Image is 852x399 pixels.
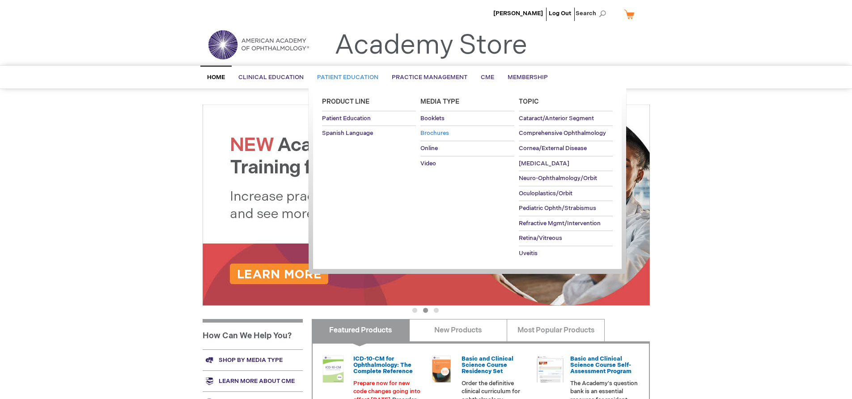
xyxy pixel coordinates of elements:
[462,355,513,375] a: Basic and Clinical Science Course Residency Set
[519,160,569,167] span: [MEDICAL_DATA]
[312,319,410,341] a: Featured Products
[207,74,225,81] span: Home
[519,250,538,257] span: Uveitis
[519,145,587,152] span: Cornea/External Disease
[519,175,597,182] span: Neuro-Ophthalmology/Orbit
[481,74,494,81] span: CME
[423,308,428,313] button: 2 of 3
[317,74,378,81] span: Patient Education
[322,115,371,122] span: Patient Education
[537,356,564,382] img: bcscself_20.jpg
[203,349,303,370] a: Shop by media type
[519,130,606,137] span: Comprehensive Ophthalmology
[353,355,413,375] a: ICD-10-CM for Ophthalmology: The Complete Reference
[420,115,445,122] span: Booklets
[420,130,449,137] span: Brochures
[519,190,572,197] span: Oculoplastics/Orbit
[519,220,601,227] span: Refractive Mgmt/Intervention
[508,74,548,81] span: Membership
[493,10,543,17] a: [PERSON_NAME]
[409,319,507,341] a: New Products
[570,355,632,375] a: Basic and Clinical Science Course Self-Assessment Program
[549,10,571,17] a: Log Out
[519,205,596,212] span: Pediatric Ophth/Strabismus
[420,160,436,167] span: Video
[519,115,594,122] span: Cataract/Anterior Segment
[420,98,459,105] span: Media Type
[320,356,347,382] img: 0120008u_42.png
[576,4,610,22] span: Search
[322,98,369,105] span: Product Line
[434,308,439,313] button: 3 of 3
[322,130,373,137] span: Spanish Language
[203,370,303,391] a: Learn more about CME
[507,319,605,341] a: Most Popular Products
[392,74,467,81] span: Practice Management
[428,356,455,382] img: 02850963u_47.png
[238,74,304,81] span: Clinical Education
[335,29,527,62] a: Academy Store
[519,235,562,242] span: Retina/Vitreous
[412,308,417,313] button: 1 of 3
[203,319,303,349] h1: How Can We Help You?
[420,145,438,152] span: Online
[519,98,539,105] span: Topic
